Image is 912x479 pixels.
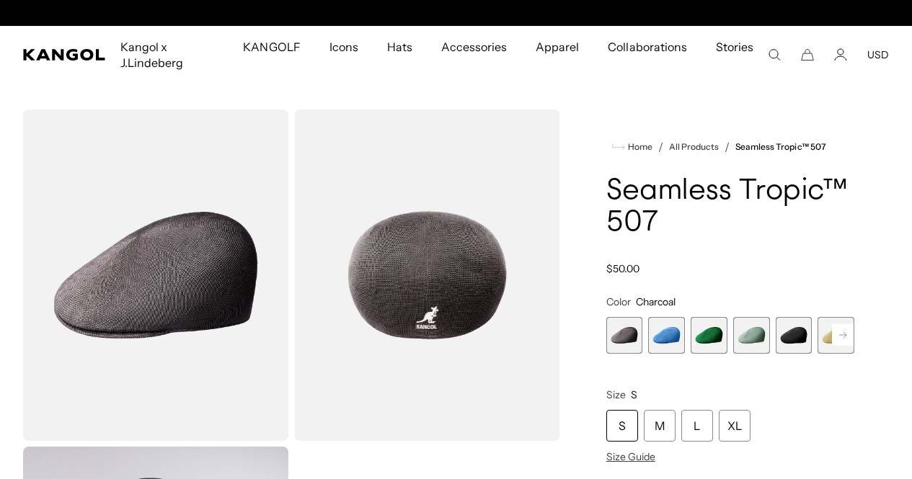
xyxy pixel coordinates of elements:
[308,7,605,19] div: Announcement
[648,317,685,354] label: Surf
[427,26,521,68] a: Accessories
[719,410,751,442] div: XL
[719,138,730,156] li: /
[308,7,605,19] div: 1 of 2
[681,410,713,442] div: L
[243,26,300,68] span: KANGOLF
[733,317,770,354] label: SAGE GREEN
[593,26,701,68] a: Collaborations
[606,317,643,354] div: 1 of 12
[315,26,373,68] a: Icons
[867,48,889,61] button: USD
[606,176,854,239] h1: Seamless Tropic™ 507
[733,317,770,354] div: 4 of 12
[387,26,412,68] span: Hats
[521,26,593,68] a: Apparel
[536,26,579,68] span: Apparel
[652,138,663,156] li: /
[735,142,826,152] a: Seamless Tropic™ 507
[120,26,214,84] span: Kangol x J.Lindeberg
[329,26,358,68] span: Icons
[608,26,686,68] span: Collaborations
[818,317,854,354] div: 6 of 12
[801,48,814,61] button: Cart
[106,26,229,84] a: Kangol x J.Lindeberg
[23,49,106,61] a: Kangol
[294,109,559,441] img: color-charcoal
[373,26,427,68] a: Hats
[606,262,639,275] span: $50.00
[716,26,753,84] span: Stories
[606,388,626,401] span: Size
[669,142,719,152] a: All Products
[606,410,638,442] div: S
[691,317,727,354] label: Turf Green
[23,109,288,441] img: color-charcoal
[606,450,655,463] span: Size Guide
[818,317,854,354] label: Beige
[631,388,637,401] span: S
[776,317,813,354] div: 5 of 12
[606,138,854,156] nav: breadcrumbs
[691,317,727,354] div: 3 of 12
[768,48,781,61] summary: Search here
[606,295,631,308] span: Color
[834,48,847,61] a: Account
[644,410,676,442] div: M
[229,26,314,68] a: KANGOLF
[776,317,813,354] label: Black
[701,26,768,84] a: Stories
[606,317,643,354] label: Charcoal
[612,140,652,153] a: Home
[625,142,652,152] span: Home
[441,26,507,68] span: Accessories
[648,317,685,354] div: 2 of 12
[636,295,676,308] span: Charcoal
[308,7,605,19] slideshow-component: Announcement bar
